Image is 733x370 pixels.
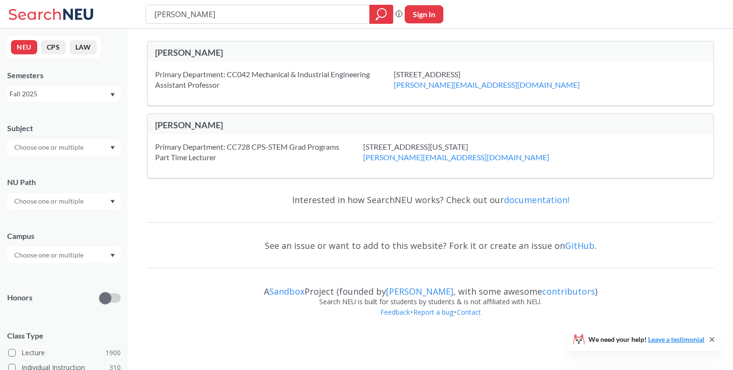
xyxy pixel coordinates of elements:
[7,139,121,155] div: Dropdown arrow
[456,308,482,317] a: Contact
[648,335,704,343] a: Leave a testimonial
[110,200,115,204] svg: Dropdown arrow
[147,232,714,259] div: See an issue or want to add to this website? Fork it or create an issue on .
[269,286,304,297] a: Sandbox
[105,348,121,358] span: 1900
[565,240,595,251] a: GitHub
[363,142,573,163] div: [STREET_ADDRESS][US_STATE]
[413,308,454,317] a: Report a bug
[380,308,410,317] a: Feedback
[7,231,121,241] div: Campus
[110,146,115,150] svg: Dropdown arrow
[7,70,121,81] div: Semesters
[542,286,595,297] a: contributors
[363,153,549,162] a: [PERSON_NAME][EMAIL_ADDRESS][DOMAIN_NAME]
[10,142,90,153] input: Choose one or multiple
[155,69,394,90] div: Primary Department: CC042 Mechanical & Industrial Engineering Assistant Professor
[394,80,580,89] a: [PERSON_NAME][EMAIL_ADDRESS][DOMAIN_NAME]
[147,277,714,297] div: A Project (founded by , with some awesome )
[147,307,714,332] div: • •
[7,247,121,263] div: Dropdown arrow
[394,69,604,90] div: [STREET_ADDRESS]
[147,186,714,214] div: Interested in how SearchNEU works? Check out our
[155,120,430,130] div: [PERSON_NAME]
[10,249,90,261] input: Choose one or multiple
[8,347,121,359] label: Lecture
[41,40,66,54] button: CPS
[7,177,121,187] div: NU Path
[7,193,121,209] div: Dropdown arrow
[11,40,37,54] button: NEU
[10,195,90,207] input: Choose one or multiple
[7,292,32,303] p: Honors
[7,123,121,134] div: Subject
[369,5,393,24] div: magnifying glass
[155,47,430,58] div: [PERSON_NAME]
[110,93,115,97] svg: Dropdown arrow
[386,286,453,297] a: [PERSON_NAME]
[7,330,121,341] span: Class Type
[10,89,109,99] div: Fall 2025
[70,40,97,54] button: LAW
[147,297,714,307] div: Search NEU is built for students by students & is not affiliated with NEU.
[155,142,363,163] div: Primary Department: CC728 CPS-STEM Grad Programs Part Time Lecturer
[504,194,569,206] a: documentation!
[405,5,443,23] button: Sign In
[110,254,115,257] svg: Dropdown arrow
[7,86,121,102] div: Fall 2025Dropdown arrow
[376,8,387,21] svg: magnifying glass
[588,336,704,343] span: We need your help!
[153,6,363,22] input: Class, professor, course number, "phrase"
